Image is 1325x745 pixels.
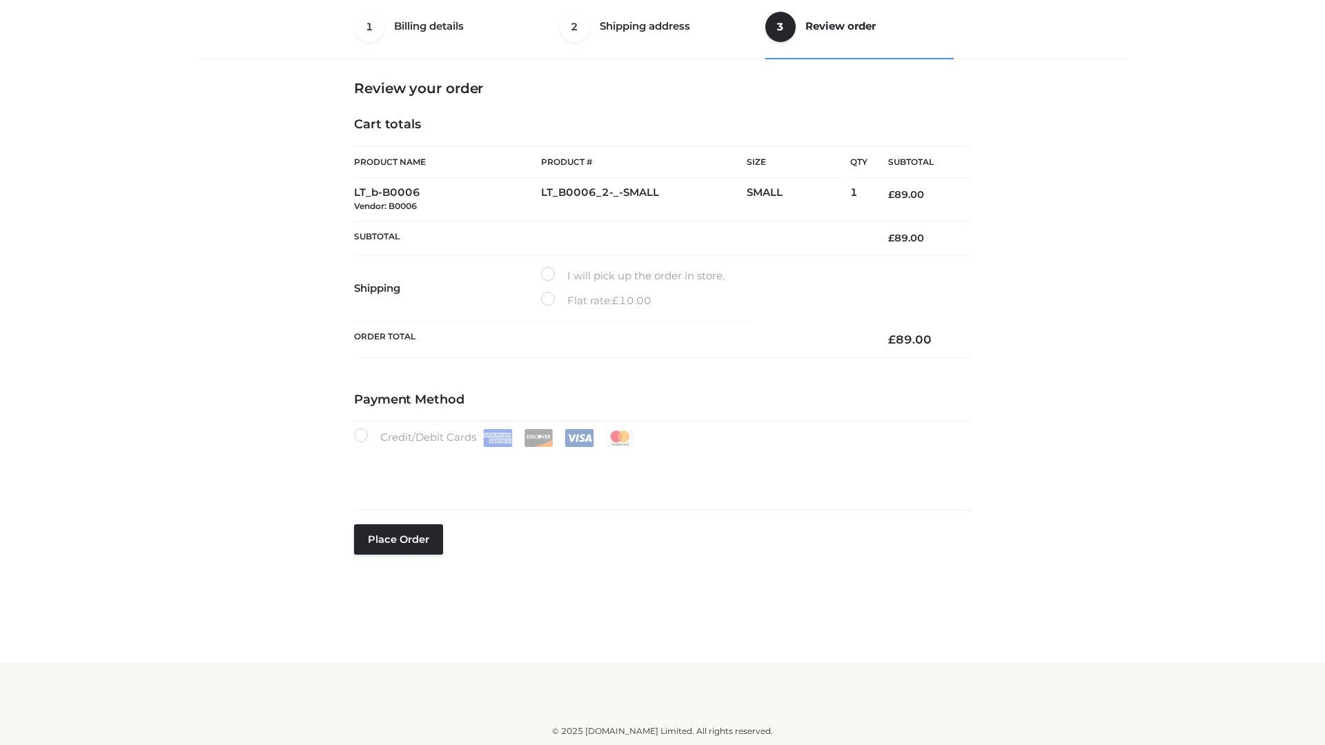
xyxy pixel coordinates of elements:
th: Product # [541,146,747,178]
td: SMALL [747,178,850,221]
img: Amex [483,429,513,447]
img: Discover [524,429,553,447]
small: Vendor: B0006 [354,201,417,211]
img: Mastercard [605,429,635,447]
label: Credit/Debit Cards [354,428,636,447]
span: £ [888,188,894,201]
th: Product Name [354,146,541,178]
td: LT_b-B0006 [354,178,541,221]
div: © 2025 [DOMAIN_NAME] Limited. All rights reserved. [205,724,1120,738]
td: 1 [850,178,867,221]
th: Qty [850,146,867,178]
td: LT_B0006_2-_-SMALL [541,178,747,221]
th: Subtotal [867,147,971,178]
span: £ [888,332,896,346]
span: £ [888,232,894,244]
h4: Cart totals [354,117,971,132]
bdi: 89.00 [888,232,924,244]
bdi: 89.00 [888,188,924,201]
label: I will pick up the order in store. [541,267,725,285]
button: Place order [354,524,443,555]
img: Visa [565,429,594,447]
th: Subtotal [354,221,867,255]
h3: Review your order [354,80,971,97]
th: Size [747,147,843,178]
span: £ [612,294,619,307]
label: Flat rate: [541,292,651,310]
bdi: 10.00 [612,294,651,307]
iframe: Secure payment input frame [351,444,968,495]
th: Shipping [354,255,541,321]
th: Order Total [354,321,867,358]
h4: Payment Method [354,393,971,408]
bdi: 89.00 [888,332,932,346]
